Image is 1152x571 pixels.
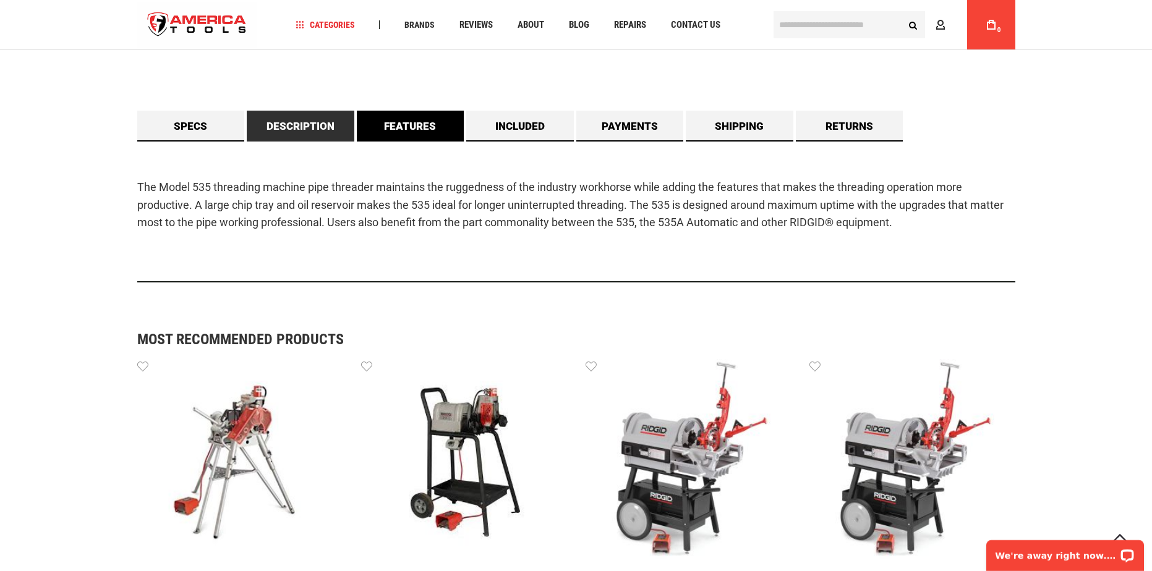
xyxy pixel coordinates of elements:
[563,17,595,33] a: Blog
[361,359,567,565] img: RIDGID 65902 Roll Grooving Machine Complete 230 V Model 918-I
[512,17,550,33] a: About
[137,179,1015,232] p: The Model 535 threading machine pipe threader maintains the ruggedness of the industry workhorse ...
[454,17,498,33] a: Reviews
[569,20,589,30] span: Blog
[459,20,493,30] span: Reviews
[357,111,464,142] a: Features
[399,17,440,33] a: Brands
[665,17,726,33] a: Contact Us
[137,359,343,565] img: RIDGID 95782 920 ROLL GROOVER WITH 2"- 6" SCH. 40, 8"-12" SCH. 40 AND 14"-16" STD. WALL ROLL SETS
[296,20,355,29] span: Categories
[137,2,257,48] img: America Tools
[902,13,925,36] button: Search
[608,17,652,33] a: Repairs
[796,111,903,142] a: Returns
[404,20,435,29] span: Brands
[137,332,972,347] strong: Most Recommended Products
[978,532,1152,571] iframe: LiveChat chat widget
[614,20,646,30] span: Repairs
[997,27,1001,33] span: 0
[686,111,793,142] a: Shipping
[247,111,354,142] a: Description
[576,111,684,142] a: Payments
[290,17,361,33] a: Categories
[518,20,544,30] span: About
[671,20,720,30] span: Contact Us
[466,111,574,142] a: Included
[137,2,257,48] a: store logo
[586,359,791,565] img: RIDGID 29858 THREADING MACH 1224 220V NPT
[137,111,245,142] a: Specs
[809,359,1015,565] img: RIDGID 29863 THREADING MACH,1224 220V BSPT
